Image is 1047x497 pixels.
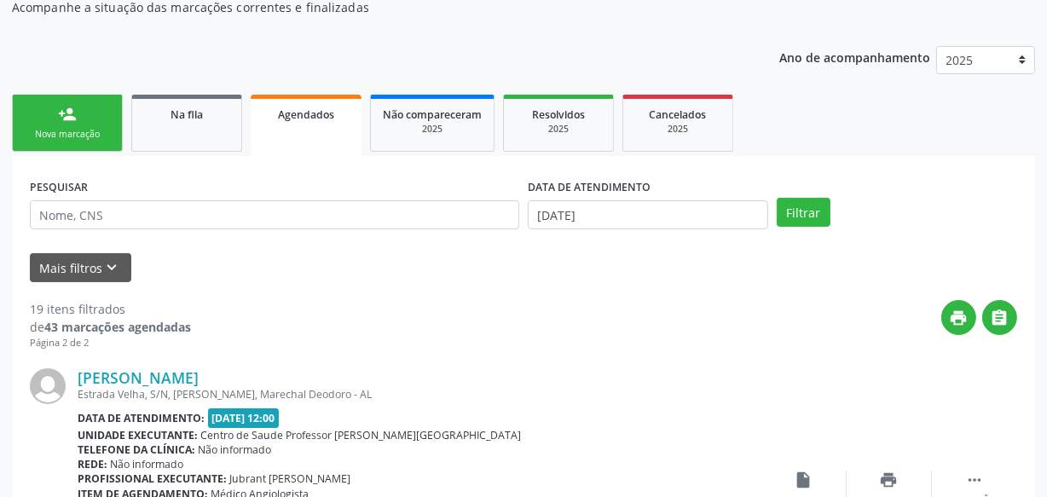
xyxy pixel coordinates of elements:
div: 2025 [383,123,482,136]
span: Centro de Saude Professor [PERSON_NAME][GEOGRAPHIC_DATA] [201,428,522,442]
div: Nova marcação [25,128,110,141]
button: Mais filtroskeyboard_arrow_down [30,253,131,283]
div: 2025 [516,123,601,136]
button: print [941,300,976,335]
input: Selecione um intervalo [528,200,768,229]
span: Resolvidos [532,107,585,122]
span: Não informado [111,457,184,471]
div: Estrada Velha, S/N, [PERSON_NAME], Marechal Deodoro - AL [78,387,761,402]
i: insert_drive_file [795,471,813,489]
div: 19 itens filtrados [30,300,191,318]
span: [DATE] 12:00 [208,408,280,428]
img: img [30,368,66,404]
span: Jubrant [PERSON_NAME] [230,471,351,486]
span: Cancelados [650,107,707,122]
b: Rede: [78,457,107,471]
div: de [30,318,191,336]
div: 2025 [635,123,720,136]
div: Página 2 de 2 [30,336,191,350]
p: Ano de acompanhamento [779,46,930,67]
span: Na fila [171,107,203,122]
button:  [982,300,1017,335]
span: Não compareceram [383,107,482,122]
span: Não informado [199,442,272,457]
label: PESQUISAR [30,174,88,200]
b: Telefone da clínica: [78,442,195,457]
b: Profissional executante: [78,471,227,486]
i:  [991,309,1009,327]
b: Data de atendimento: [78,411,205,425]
input: Nome, CNS [30,200,519,229]
i:  [965,471,984,489]
label: DATA DE ATENDIMENTO [528,174,651,200]
a: [PERSON_NAME] [78,368,199,387]
button: Filtrar [777,198,830,227]
strong: 43 marcações agendadas [44,319,191,335]
i: keyboard_arrow_down [103,258,122,277]
div: person_add [58,105,77,124]
i: print [950,309,969,327]
span: Agendados [278,107,334,122]
i: print [880,471,899,489]
b: Unidade executante: [78,428,198,442]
